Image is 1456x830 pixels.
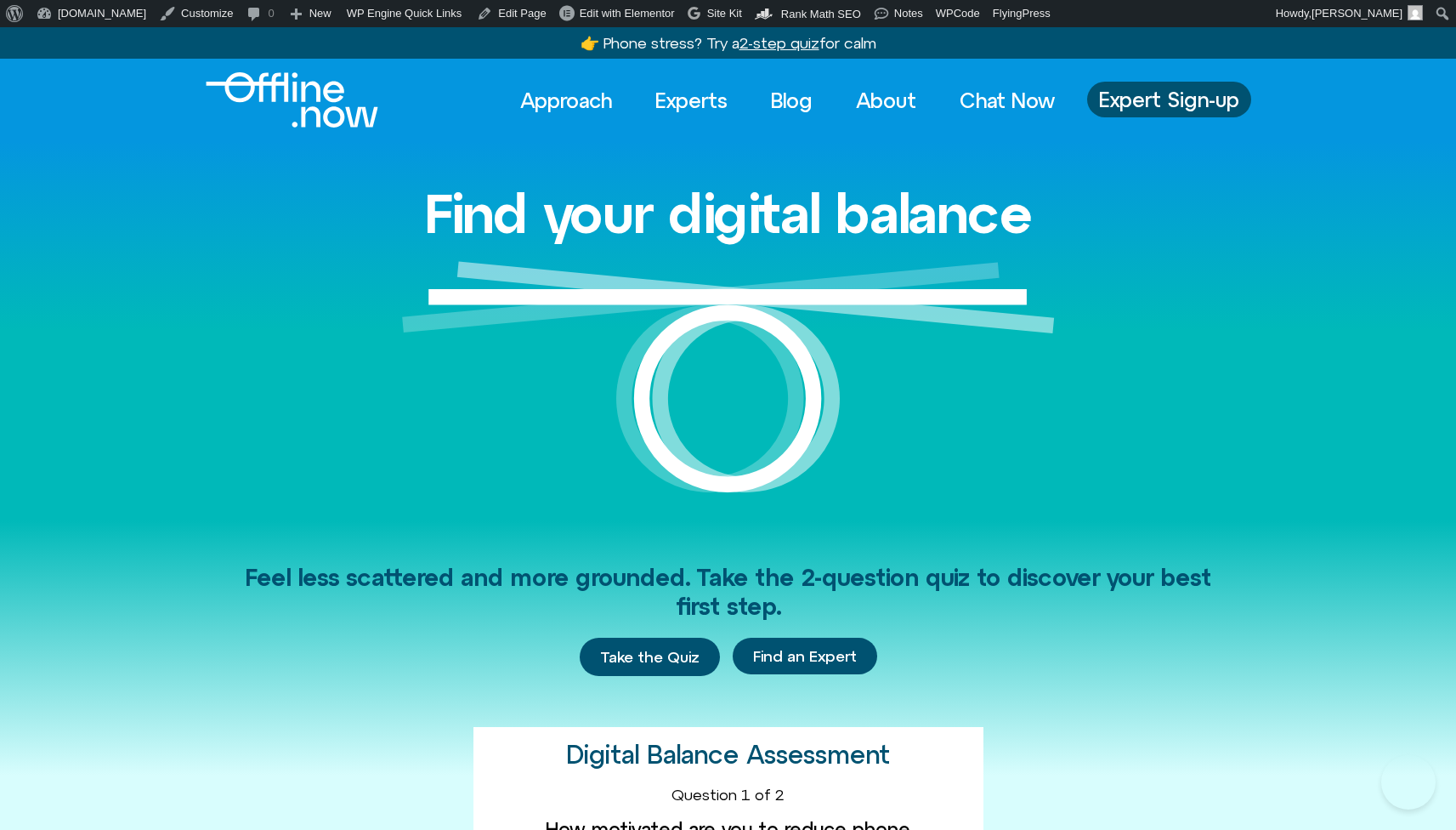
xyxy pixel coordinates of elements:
[487,786,970,804] div: Question 1 of 2
[739,34,819,52] u: 2-step quiz
[566,741,890,769] h2: Digital Balance Assessment
[505,82,1070,119] nav: Menu
[600,648,700,667] span: Take the Quiz
[206,72,378,128] img: Offline.Now logo in white. Text of the words offline.now with a line going through the "O"
[1312,7,1402,20] span: [PERSON_NAME]
[1087,82,1251,117] a: Expert Sign-up
[206,72,349,128] div: Logo
[733,638,877,677] div: Find an Expert
[733,638,877,675] a: Find an Expert
[640,82,743,119] a: Experts
[944,82,1070,119] a: Chat Now
[781,8,861,20] span: Rank Math SEO
[505,82,627,119] a: Approach
[707,7,742,20] span: Site Kit
[1099,88,1239,111] span: Expert Sign-up
[245,564,1211,620] span: Feel less scattered and more grounded. Take the 2-question quiz to discover your best first step.
[580,638,720,677] a: Take the Quiz
[841,82,932,119] a: About
[753,648,857,665] span: Find an Expert
[581,34,876,52] a: 👉 Phone stress? Try a2-step quizfor calm
[402,261,1055,520] img: Graphic of a white circle with a white line balancing on top to represent balance.
[1381,755,1436,810] iframe: Botpress
[756,82,828,119] a: Blog
[580,7,675,20] span: Edit with Elementor
[424,184,1033,243] h1: Find your digital balance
